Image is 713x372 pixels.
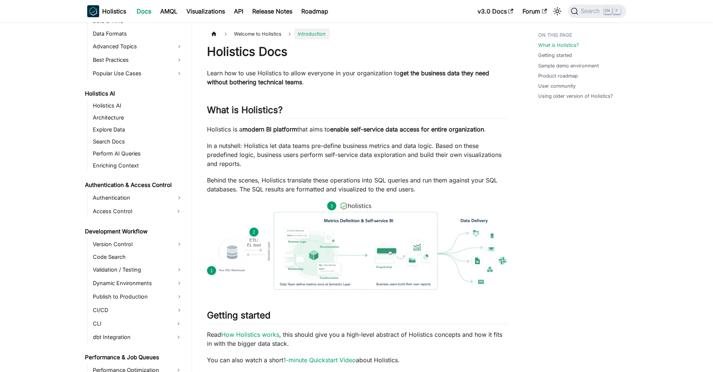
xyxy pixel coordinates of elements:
[207,356,508,365] p: You can also watch a short about Holistics.
[248,5,297,17] a: Release Notes
[538,52,572,59] a: Getting started
[91,148,185,159] a: Perform AI Queries
[87,5,99,17] img: Holistics
[91,264,185,276] a: Validation / Testing
[538,93,613,100] a: Using older version of Holistics?
[207,125,508,134] p: Holistics is a that aims to .
[538,62,599,69] a: Sample demo environment
[221,331,279,338] a: How Holistics works
[538,42,579,49] a: What is Holistics?
[91,112,185,123] a: Architecture
[473,5,518,17] a: v3.0 Docs
[330,125,484,133] strong: enable self-service data access for entire organization
[207,141,508,168] p: In a nutshell: Holistics let data teams pre-define business metrics and data logic. Based on thes...
[87,5,126,17] a: HolisticsHolistics
[156,5,182,17] a: AMQL
[91,238,185,250] a: Version Control
[230,28,285,39] span: Welcome to Holistics
[91,54,185,66] a: Best Practices
[551,5,563,17] button: Switch between dark and light mode (currently light mode)
[91,304,185,316] a: CI/CD
[207,28,221,39] a: Home page
[182,5,229,17] a: Visualizations
[91,331,172,343] a: dbt Integration
[538,72,578,79] a: Product roadmap
[172,331,185,343] button: Expand sidebar category 'dbt Integration'
[91,136,185,147] a: Search Docs
[91,28,185,39] a: Data Formats
[207,310,508,324] h2: Getting started
[91,205,172,217] a: Access Control
[91,40,185,52] a: Advanced Topics
[294,28,329,39] span: Introduction
[207,28,508,39] nav: Breadcrumbs
[91,124,185,135] a: Explore Data
[207,330,508,348] p: Read , this should give you a high-level abstract of Holistics concepts and how it fits in with t...
[91,67,185,79] a: Popular Use Cases
[132,5,156,17] a: Docs
[91,160,185,171] a: Enriching Context
[207,176,508,194] p: Behind the scenes, Holistics translate these operations into SQL queries and run them against you...
[518,5,551,17] a: Forum
[578,8,604,15] span: Search
[207,44,508,59] h1: Holistics Docs
[297,5,333,17] a: Roadmap
[83,352,185,363] a: Performance & Job Queues
[83,226,185,237] a: Development Workflow
[83,88,185,99] a: Holistics AI
[243,125,297,133] strong: modern BI platform
[172,205,185,217] button: Expand sidebar category 'Access Control'
[172,318,185,330] button: Expand sidebar category 'CLI'
[91,318,172,330] a: CLI
[91,100,185,111] a: Holistics AI
[91,291,185,303] a: Publish to Production
[91,252,185,262] a: Code Search
[538,82,576,90] a: User community
[283,356,356,364] a: 1-minute Quickstart Video
[613,7,621,14] kbd: K
[229,5,248,17] a: API
[91,192,185,204] a: Authentication
[83,180,185,190] a: Authentication & Access Control
[568,4,626,18] button: Search (Ctrl+K)
[80,22,192,372] nav: Docs sidebar
[207,69,508,87] p: Learn how to use Holistics to allow everyone in your organization to .
[207,201,508,290] img: How Holistics fits in your Data Stack
[102,7,126,16] b: Holistics
[91,277,185,289] a: Dynamic Environments
[207,105,508,119] h2: What is Holistics?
